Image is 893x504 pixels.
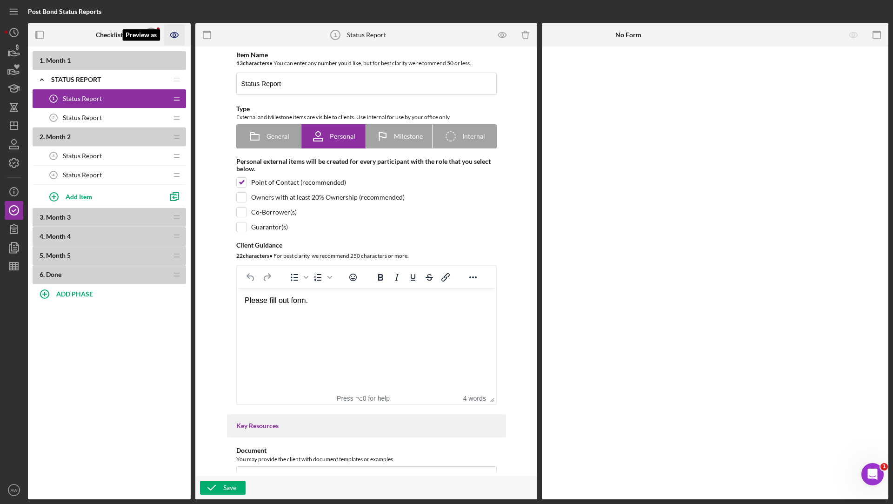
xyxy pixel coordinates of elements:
span: Status Report [63,152,102,160]
text: AW [10,488,18,493]
button: Bold [373,271,388,284]
div: Save [223,481,236,495]
div: External and Milestone items are visible to clients. Use Internal for use by your office only. [236,113,497,122]
button: 4 words [463,395,486,402]
span: 2 . [40,133,45,141]
button: Strikethrough [421,271,437,284]
tspan: 2 [53,115,55,120]
div: Numbered list [310,271,333,284]
span: Internal [462,133,485,140]
div: Item Name [236,51,497,59]
span: General [267,133,289,140]
span: Month 3 [46,213,71,221]
span: 6 . [40,270,45,278]
tspan: 3 [53,154,55,158]
span: Month 4 [46,232,71,240]
div: Status Report [51,76,167,83]
div: Co-Borrower(s) [251,208,297,216]
span: 1 [880,463,888,470]
tspan: 4 [53,173,55,177]
button: Redo [259,271,275,284]
b: Checklist [96,31,123,39]
div: You may provide the client with document templates or examples. [236,455,497,464]
span: Status Report [63,114,102,121]
div: Personal external items will be created for every participant with the role that you select below. [236,158,497,173]
button: Italic [389,271,405,284]
span: Month 1 [46,56,71,64]
iframe: Rich Text Area [237,288,496,392]
span: 5 . [40,251,45,259]
button: Emojis [345,271,361,284]
b: 13 character s • [236,60,273,67]
span: 3 . [40,213,45,221]
b: ADD PHASE [56,290,93,298]
b: Post Bond Status Reports [28,7,101,15]
button: Undo [243,271,259,284]
span: Personal [330,133,355,140]
button: Insert/edit link [438,271,453,284]
div: Status Report [347,31,386,39]
b: 22 character s • [236,252,273,259]
tspan: 1 [333,32,336,38]
div: Press the Up and Down arrow keys to resize the editor. [486,392,496,404]
button: AW [5,481,23,499]
button: Preview as [164,25,185,46]
button: ADD PHASE [33,284,186,303]
span: Done [46,270,61,278]
span: Milestone [394,133,423,140]
button: Add Item [42,187,163,206]
span: Status Report [63,171,102,179]
div: Bullet list [287,271,310,284]
div: Add Item [66,188,92,205]
button: Reveal or hide additional toolbar items [465,271,481,284]
div: Press ⌥0 for help [322,395,404,402]
span: Month 2 [46,133,71,141]
div: You can enter any number you'd like, but for best clarity we recommend 50 or less. [236,59,497,68]
div: Key Resources [236,422,497,430]
span: Month 5 [46,251,71,259]
div: Guarantor(s) [251,223,288,231]
iframe: Intercom live chat [861,463,884,485]
button: Underline [405,271,421,284]
b: No Form [615,31,641,39]
tspan: 1 [53,96,55,101]
span: 4 . [40,232,45,240]
div: Point of Contact (recommended) [251,179,346,186]
span: Status Report [63,95,102,102]
button: Save [200,481,246,495]
div: Document [236,447,497,454]
div: Client Guidance [236,242,497,249]
div: For best clarity, we recommend 250 characters or more. [236,251,497,261]
span: 1 . [40,56,45,64]
div: Type [236,105,497,113]
div: Owners with at least 20% Ownership (recommended) [251,194,405,201]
